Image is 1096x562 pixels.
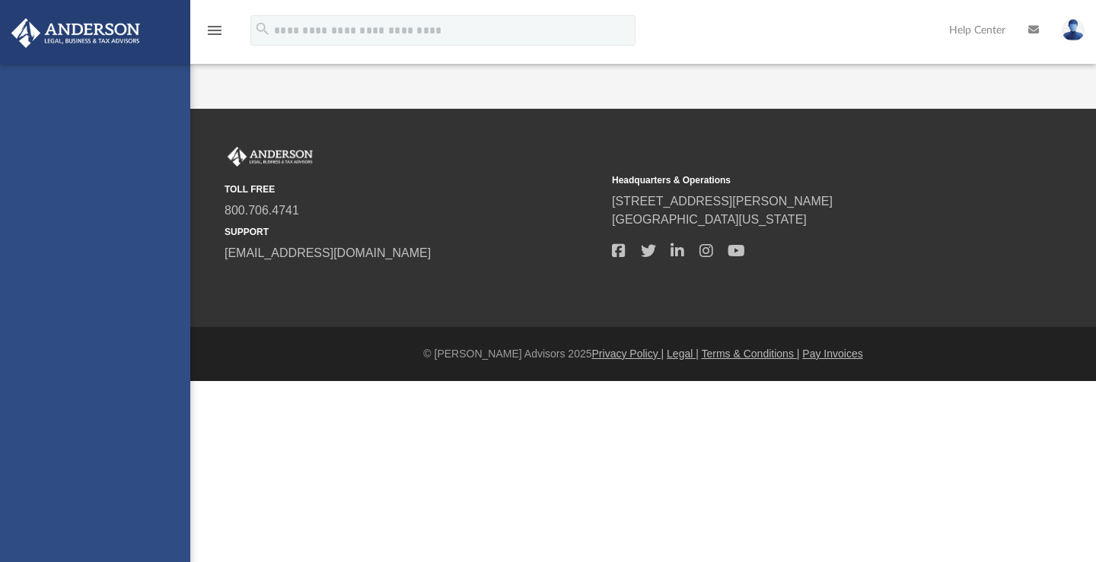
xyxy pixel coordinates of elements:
a: Terms & Conditions | [702,348,800,360]
img: Anderson Advisors Platinum Portal [7,18,145,48]
a: 800.706.4741 [225,204,299,217]
i: search [254,21,271,37]
a: [STREET_ADDRESS][PERSON_NAME] [612,195,833,208]
small: SUPPORT [225,225,601,239]
a: [EMAIL_ADDRESS][DOMAIN_NAME] [225,246,431,259]
i: menu [205,21,224,40]
div: © [PERSON_NAME] Advisors 2025 [190,346,1096,362]
small: Headquarters & Operations [612,173,989,187]
img: Anderson Advisors Platinum Portal [225,147,316,167]
a: [GEOGRAPHIC_DATA][US_STATE] [612,213,807,226]
small: TOLL FREE [225,183,601,196]
img: User Pic [1062,19,1085,41]
a: menu [205,29,224,40]
a: Privacy Policy | [592,348,664,360]
a: Legal | [667,348,699,360]
a: Pay Invoices [802,348,862,360]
